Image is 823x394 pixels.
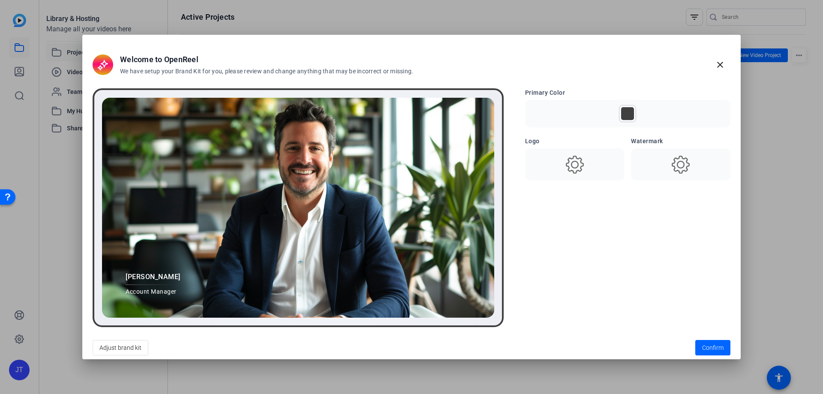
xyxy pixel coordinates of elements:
[120,54,413,65] h2: Welcome to OpenReel
[715,60,725,70] mat-icon: close
[695,340,730,355] button: Confirm
[525,137,625,146] h3: Logo
[93,340,148,355] button: Adjust brand kit
[702,343,724,352] span: Confirm
[525,88,730,97] h3: Primary Color
[631,137,730,146] h3: Watermark
[99,340,141,356] span: Adjust brand kit
[120,67,413,76] h3: We have setup your Brand Kit for you, please review and change anything that may be incorrect or ...
[126,272,180,282] span: [PERSON_NAME]
[102,98,494,318] img: Preview image
[126,287,180,296] span: Account Manager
